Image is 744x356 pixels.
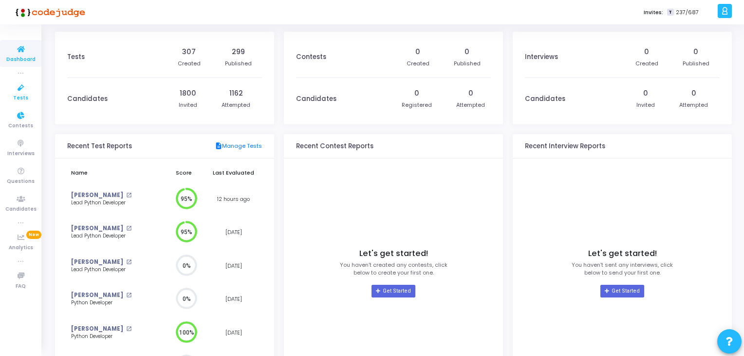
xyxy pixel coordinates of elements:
div: Created [407,59,429,68]
td: 12 hours ago [205,182,262,216]
mat-icon: open_in_new [126,259,131,265]
div: Invited [179,101,197,109]
h3: Contests [296,53,326,61]
div: Created [178,59,201,68]
div: Attempted [222,101,250,109]
h3: Tests [67,53,85,61]
div: Attempted [679,101,708,109]
td: [DATE] [205,282,262,316]
div: Invited [636,101,655,109]
h3: Recent Interview Reports [525,142,605,150]
th: Name [67,163,163,182]
a: [PERSON_NAME] [71,224,123,233]
div: 0 [643,88,648,99]
h3: Candidates [67,95,108,103]
mat-icon: open_in_new [126,226,131,231]
label: Invites: [644,8,663,17]
div: 299 [232,47,245,57]
h4: Let's get started! [588,249,657,258]
div: Lead Python Developer [71,233,147,240]
p: You haven’t created any contests, click below to create your first one. [340,261,447,277]
td: [DATE] [205,216,262,249]
h3: Candidates [296,95,336,103]
div: Published [454,59,481,68]
div: 1162 [229,88,243,99]
a: Get Started [600,285,644,297]
th: Score [163,163,205,182]
td: [DATE] [205,316,262,350]
div: Published [225,59,252,68]
h4: Let's get started! [359,249,428,258]
td: [DATE] [205,249,262,283]
a: [PERSON_NAME] [71,258,123,266]
span: Candidates [5,205,37,214]
mat-icon: open_in_new [126,293,131,298]
h3: Interviews [525,53,558,61]
mat-icon: description [215,142,222,151]
a: [PERSON_NAME] [71,291,123,299]
span: Contests [8,122,33,130]
div: Python Developer [71,333,147,340]
span: T [667,9,673,16]
th: Last Evaluated [205,163,262,182]
a: [PERSON_NAME] [71,325,123,333]
div: Registered [402,101,432,109]
p: You haven’t sent any interviews, click below to send your first one. [572,261,673,277]
a: [PERSON_NAME] [71,191,123,199]
h3: Candidates [525,95,565,103]
h3: Recent Contest Reports [296,142,373,150]
span: Tests [13,94,28,102]
span: Interviews [7,150,35,158]
div: 1800 [180,88,196,99]
div: 0 [468,88,473,99]
h3: Recent Test Reports [67,142,132,150]
span: New [26,231,41,239]
mat-icon: open_in_new [126,326,131,332]
span: Dashboard [6,56,36,64]
div: 0 [693,47,698,57]
span: 237/687 [676,8,699,17]
div: Published [683,59,709,68]
div: Created [635,59,658,68]
span: FAQ [16,282,26,291]
a: Get Started [372,285,415,297]
div: 0 [644,47,649,57]
div: 0 [465,47,469,57]
div: Lead Python Developer [71,199,147,207]
div: 307 [182,47,196,57]
a: Manage Tests [215,142,262,151]
div: 0 [691,88,696,99]
img: logo [12,2,85,22]
div: 0 [415,47,420,57]
span: Analytics [9,244,33,252]
div: Python Developer [71,299,147,307]
mat-icon: open_in_new [126,193,131,198]
span: Questions [7,178,35,186]
div: 0 [414,88,419,99]
div: Lead Python Developer [71,266,147,274]
div: Attempted [456,101,485,109]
